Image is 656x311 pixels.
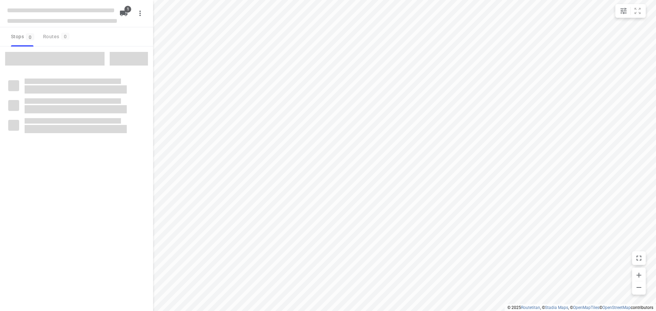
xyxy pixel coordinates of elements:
[602,305,631,310] a: OpenStreetMap
[545,305,568,310] a: Stadia Maps
[521,305,540,310] a: Routetitan
[573,305,599,310] a: OpenMapTiles
[507,305,653,310] li: © 2025 , © , © © contributors
[617,4,630,18] button: Map settings
[615,4,646,18] div: small contained button group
